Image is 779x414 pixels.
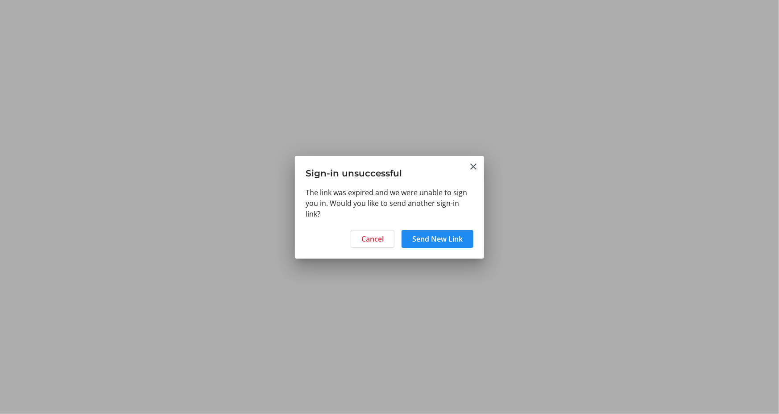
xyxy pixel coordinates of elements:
[402,230,473,248] button: Send New Link
[361,234,384,244] span: Cancel
[468,161,479,172] button: Close
[295,156,484,187] h3: Sign-in unsuccessful
[351,230,394,248] button: Cancel
[295,187,484,225] div: The link was expired and we were unable to sign you in. Would you like to send another sign-in link?
[412,234,463,244] span: Send New Link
